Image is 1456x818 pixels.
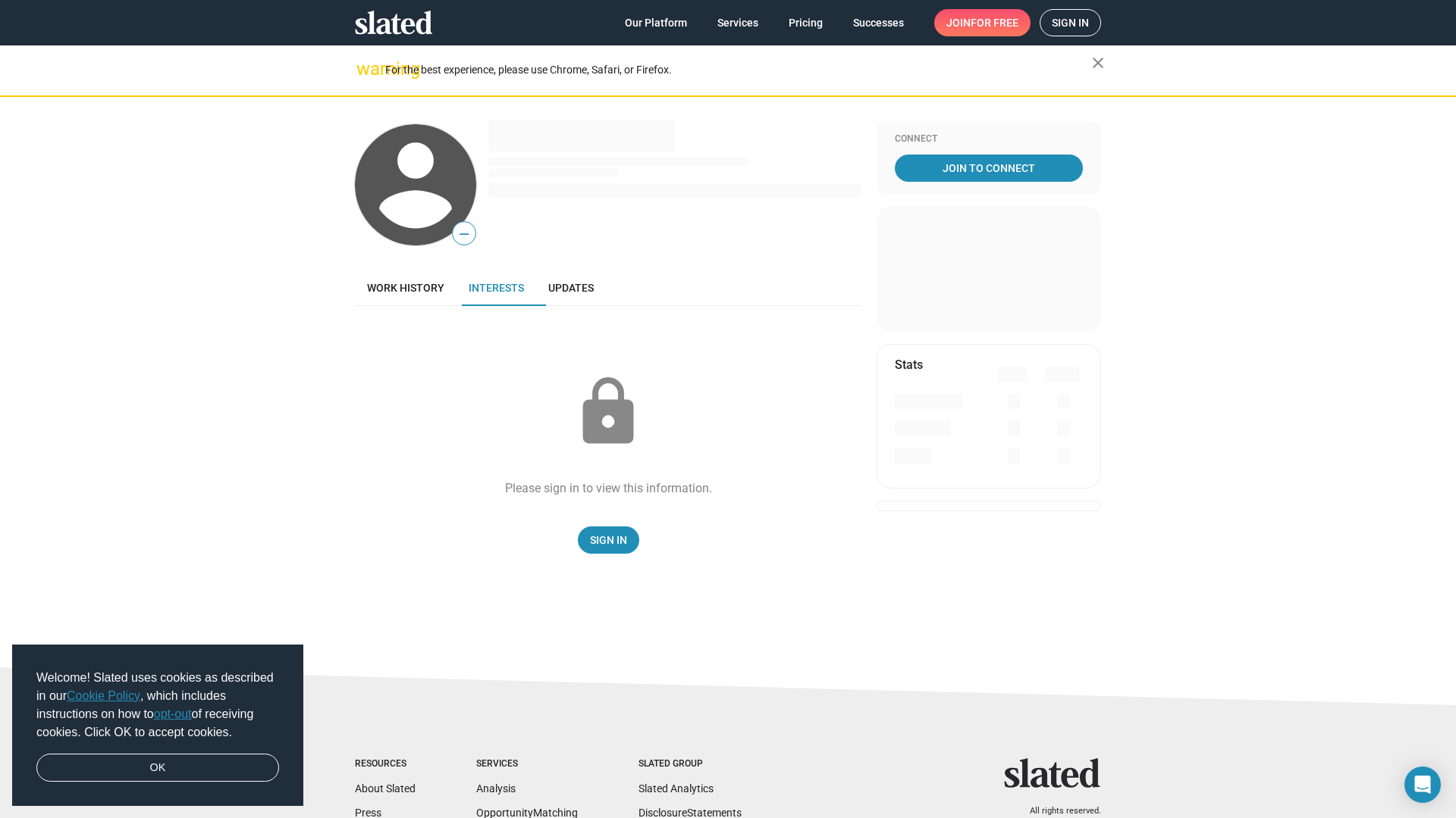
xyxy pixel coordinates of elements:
a: About Slated [355,782,416,795]
a: dismiss cookie message [36,754,279,782]
span: Welcome! Slated uses cookies as described in our , which includes instructions on how to of recei... [36,669,279,742]
mat-card-title: Stats [895,357,923,373]
div: Services [476,758,578,770]
span: Interests [469,282,524,294]
span: Pricing [789,9,823,36]
mat-icon: lock [570,374,646,450]
a: Work history [355,270,457,306]
a: Cookie Policy [67,689,140,702]
a: Services [705,9,770,36]
span: Successes [853,9,904,36]
div: Open Intercom Messenger [1404,766,1441,803]
span: Updates [548,282,594,294]
a: Updates [536,270,606,306]
div: cookieconsent [12,645,303,807]
span: Our Platform [625,9,687,36]
a: Joinfor free [934,9,1031,36]
span: Work history [367,282,444,294]
a: Sign In [578,526,639,554]
a: Our Platform [613,9,699,36]
div: Please sign in to view this information. [505,480,712,496]
span: Services [717,9,758,36]
a: Sign in [1040,9,1101,36]
a: Successes [841,9,916,36]
div: For the best experience, please use Chrome, Safari, or Firefox. [385,60,1092,80]
mat-icon: warning [356,60,375,78]
span: Sign in [1052,10,1089,36]
a: opt-out [154,707,192,720]
a: Slated Analytics [639,782,714,795]
div: Connect [895,133,1083,145]
span: Join [946,9,1018,36]
a: Interests [457,270,536,306]
div: Slated Group [639,758,742,770]
mat-icon: close [1089,54,1107,72]
a: Analysis [476,782,516,795]
span: Sign In [590,526,627,554]
a: Pricing [777,9,835,36]
a: Join To Connect [895,155,1083,182]
span: Join To Connect [898,155,1080,182]
span: — [453,224,475,244]
div: Resources [355,758,416,770]
span: for free [971,9,1018,36]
